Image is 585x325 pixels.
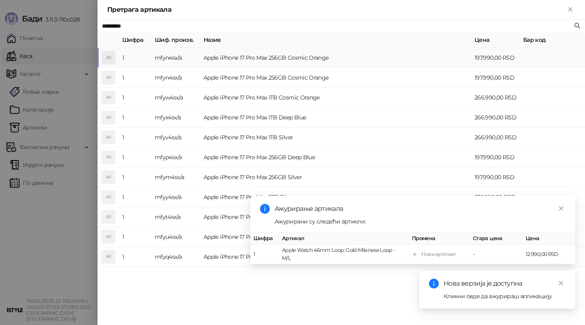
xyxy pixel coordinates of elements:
[152,227,200,247] td: mfyu4sx/a
[279,233,409,245] th: Артикал
[250,233,279,245] th: Шифра
[102,131,115,144] div: AI1
[152,147,200,167] td: mfyp4sx/a
[102,191,115,204] div: AI1
[557,204,565,213] a: Close
[102,230,115,243] div: AI1
[119,32,152,48] th: Шифра
[444,292,565,301] div: Кликни овде да ажурираш апликацију
[119,108,152,128] td: 1
[152,108,200,128] td: mfyx4sx/a
[565,5,575,15] button: Close
[102,210,115,223] div: AI1
[152,32,200,48] th: Шиф. произв.
[119,207,152,227] td: 1
[279,245,409,264] td: Apple Watch 46mm Loop: Gold Milanese Loop - M/L
[470,233,522,245] th: Стара цена
[471,88,520,108] td: 266.990,00 RSD
[200,187,471,207] td: Apple iPhone 17 Pro Max 2TB Silver
[520,32,585,48] th: Бар код
[152,68,200,88] td: mfyn4sx/a
[421,250,455,258] div: Нови артикал
[200,227,471,247] td: Apple iPhone 17 Pro Max 512GB Deep Blue
[522,233,575,245] th: Цена
[107,5,565,15] div: Претрага артикала
[119,147,152,167] td: 1
[102,91,115,104] div: AI1
[119,48,152,68] td: 1
[119,68,152,88] td: 1
[119,247,152,267] td: 1
[119,187,152,207] td: 1
[152,187,200,207] td: mfyy4sx/a
[200,147,471,167] td: Apple iPhone 17 Pro Max 256GB Deep Blue
[102,71,115,84] div: AI1
[250,245,279,264] td: 1
[200,32,471,48] th: Назив
[200,167,471,187] td: Apple iPhone 17 Pro Max 256GB Silver
[119,227,152,247] td: 1
[409,233,470,245] th: Промена
[119,167,152,187] td: 1
[471,108,520,128] td: 266.990,00 RSD
[200,128,471,147] td: Apple iPhone 17 Pro Max 1TB Silver
[471,48,520,68] td: 197.990,00 RSD
[275,217,565,226] div: Ажурирани су следећи артикли:
[152,167,200,187] td: mfym4sx/a
[200,108,471,128] td: Apple iPhone 17 Pro Max 1TB Deep Blue
[119,128,152,147] td: 1
[200,68,471,88] td: Apple iPhone 17 Pro Max 256GB Cosmic Orange
[102,111,115,124] div: AI1
[200,247,471,267] td: Apple iPhone 17 Pro Max 512GB Silver
[102,51,115,64] div: AI1
[152,48,200,68] td: mfyn4sx/a
[470,245,522,264] td: -
[471,32,520,48] th: Цена
[200,207,471,227] td: Apple iPhone 17 Pro Max 512GB Cosmic Orange
[275,204,565,214] div: Ажурирање артикала
[471,187,520,207] td: 335.990,00 RSD
[557,279,565,288] a: Close
[200,48,471,68] td: Apple iPhone 17 Pro Max 256GB Cosmic Orange
[200,88,471,108] td: Apple iPhone 17 Pro Max 1TB Cosmic Orange
[471,147,520,167] td: 197.990,00 RSD
[558,206,564,211] span: close
[444,279,565,288] div: Нова верзија је доступна
[102,171,115,184] div: AI1
[152,247,200,267] td: mfyq4sx/a
[152,88,200,108] td: mfyw4sx/a
[558,280,564,286] span: close
[429,279,439,288] span: info-circle
[471,68,520,88] td: 197.990,00 RSD
[471,167,520,187] td: 197.990,00 RSD
[102,250,115,263] div: AI1
[119,88,152,108] td: 1
[522,245,575,264] td: 12.990,00 RSD
[152,128,200,147] td: mfyv4sx/a
[471,128,520,147] td: 266.990,00 RSD
[102,151,115,164] div: AI1
[152,207,200,227] td: mfyt4sx/a
[260,204,270,214] span: info-circle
